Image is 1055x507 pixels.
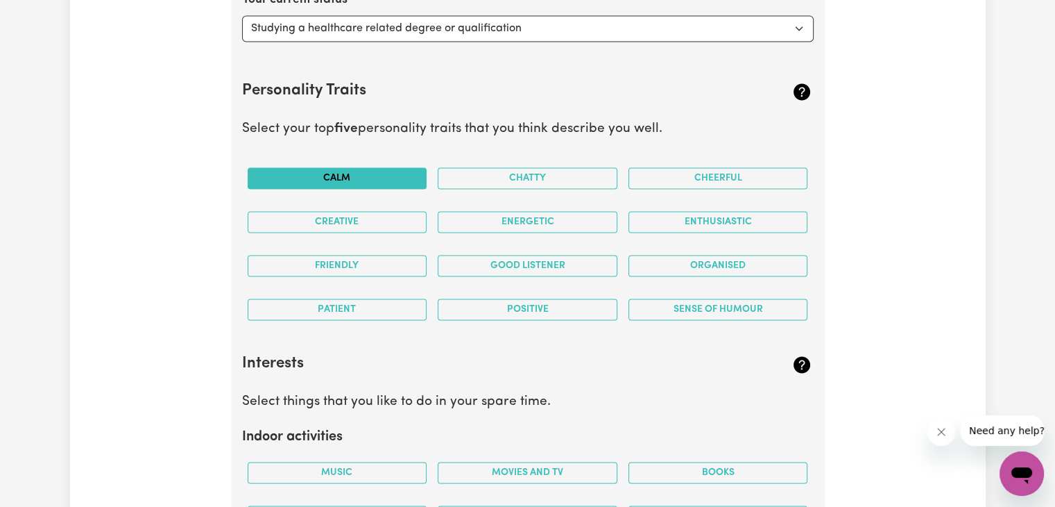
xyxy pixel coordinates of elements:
[438,167,617,189] button: Chatty
[628,255,808,276] button: Organised
[1000,451,1044,496] iframe: Button to launch messaging window
[334,122,358,135] b: five
[248,167,427,189] button: Calm
[628,167,808,189] button: Cheerful
[8,10,84,21] span: Need any help?
[438,299,617,320] button: Positive
[242,355,719,374] h2: Interests
[927,418,955,446] iframe: Close message
[628,462,808,483] button: Books
[438,255,617,276] button: Good Listener
[242,392,814,413] p: Select things that you like to do in your spare time.
[242,119,814,140] p: Select your top personality traits that you think describe you well.
[438,462,617,483] button: Movies and TV
[248,299,427,320] button: Patient
[248,255,427,276] button: Friendly
[242,82,719,101] h2: Personality Traits
[438,211,617,233] button: Energetic
[242,429,814,445] h2: Indoor activities
[628,211,808,233] button: Enthusiastic
[248,462,427,483] button: Music
[961,415,1044,446] iframe: Message from company
[628,299,808,320] button: Sense of Humour
[248,211,427,233] button: Creative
